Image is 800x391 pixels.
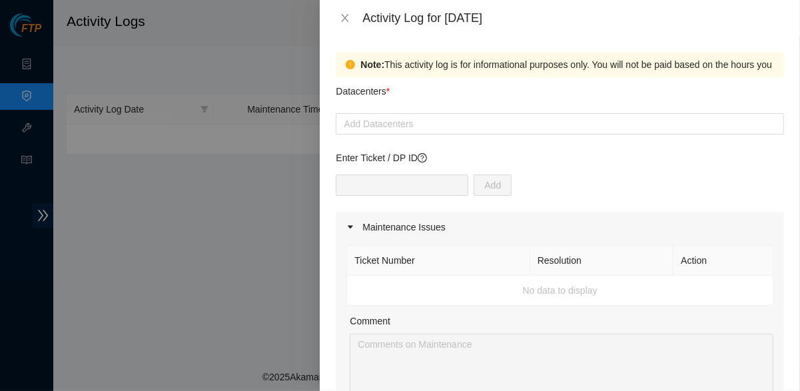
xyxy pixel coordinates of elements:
[474,175,512,196] button: Add
[336,12,354,25] button: Close
[346,60,355,69] span: exclamation-circle
[347,246,530,276] th: Ticket Number
[530,246,674,276] th: Resolution
[340,13,350,23] span: close
[346,223,354,231] span: caret-right
[418,153,427,163] span: question-circle
[360,57,384,72] strong: Note:
[336,212,784,242] div: Maintenance Issues
[362,11,784,25] div: Activity Log for [DATE]
[350,314,390,328] label: Comment
[336,77,390,99] p: Datacenters
[336,151,784,165] p: Enter Ticket / DP ID
[673,246,773,276] th: Action
[347,276,773,306] td: No data to display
